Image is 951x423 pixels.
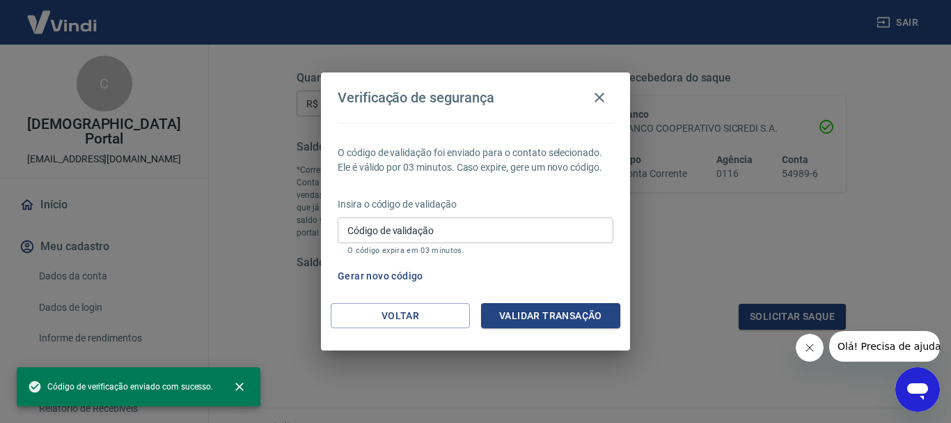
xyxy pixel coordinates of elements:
[338,146,613,175] p: O código de validação foi enviado para o contato selecionado. Ele é válido por 03 minutos. Caso e...
[8,10,117,21] span: Olá! Precisa de ajuda?
[796,334,824,362] iframe: Fechar mensagem
[332,263,429,289] button: Gerar novo código
[829,331,940,362] iframe: Mensagem da empresa
[347,246,604,255] p: O código expira em 03 minutos.
[224,371,255,402] button: close
[338,197,613,212] p: Insira o código de validação
[481,303,620,329] button: Validar transação
[895,367,940,412] iframe: Botão para abrir a janela de mensagens
[28,380,213,394] span: Código de verificação enviado com sucesso.
[338,89,494,106] h4: Verificação de segurança
[331,303,470,329] button: Voltar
